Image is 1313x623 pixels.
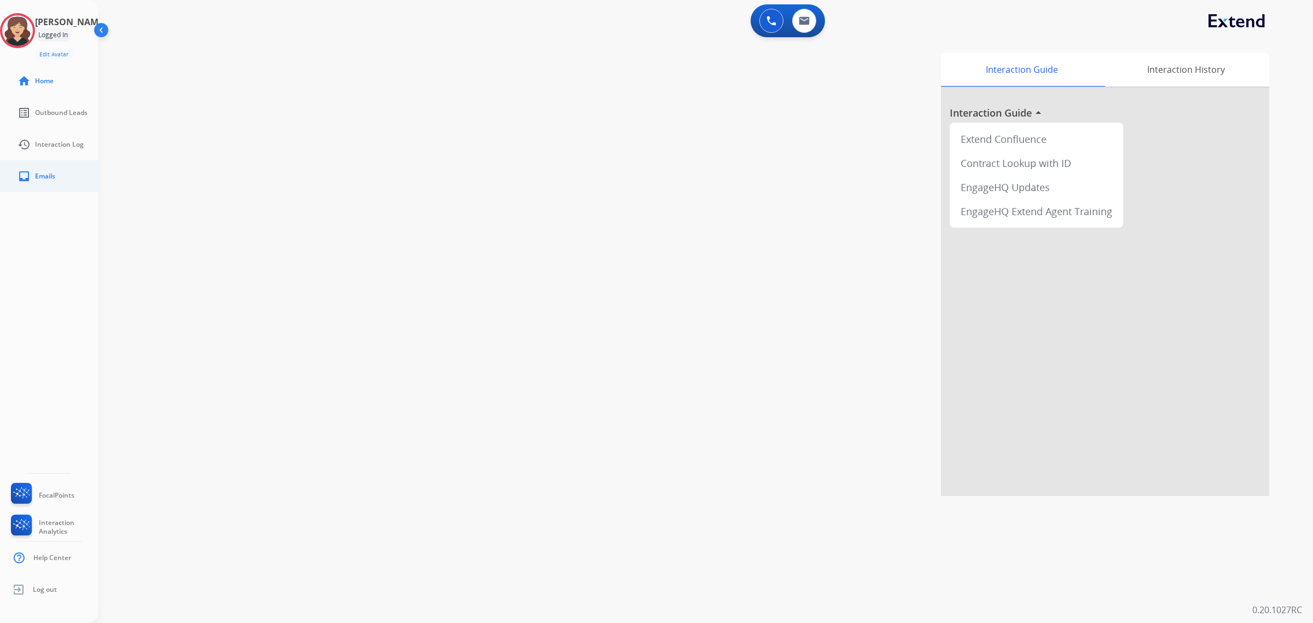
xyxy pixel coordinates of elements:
[35,48,73,61] button: Edit Avatar
[33,553,71,562] span: Help Center
[9,515,98,540] a: Interaction Analytics
[35,172,55,181] span: Emails
[954,127,1119,151] div: Extend Confluence
[35,15,106,28] h3: [PERSON_NAME]
[33,585,57,594] span: Log out
[954,175,1119,199] div: EngageHQ Updates
[1102,53,1269,86] div: Interaction History
[2,15,33,46] img: avatar
[35,77,54,85] span: Home
[954,199,1119,223] div: EngageHQ Extend Agent Training
[18,74,31,88] mat-icon: home
[39,491,74,500] span: FocalPoints
[35,108,88,117] span: Outbound Leads
[18,106,31,119] mat-icon: list_alt
[9,483,74,508] a: FocalPoints
[954,151,1119,175] div: Contract Lookup with ID
[941,53,1102,86] div: Interaction Guide
[35,140,84,149] span: Interaction Log
[39,518,98,536] span: Interaction Analytics
[1252,603,1302,616] p: 0.20.1027RC
[18,170,31,183] mat-icon: inbox
[35,28,71,42] div: Logged In
[18,138,31,151] mat-icon: history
